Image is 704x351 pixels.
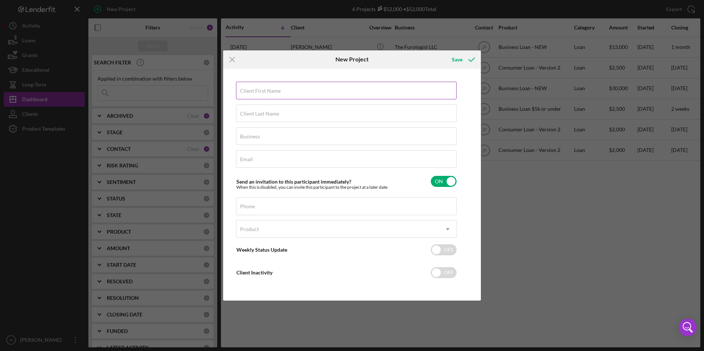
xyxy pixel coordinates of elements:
div: Open Intercom Messenger [679,319,697,336]
label: Client Inactivity [236,269,272,276]
div: Product [240,226,259,232]
label: Weekly Status Update [236,247,287,253]
button: Save [444,52,481,67]
label: Client Last Name [240,111,279,117]
label: Send an invitation to this participant immediately? [236,178,351,185]
label: Client First Name [240,88,281,94]
div: When this is disabled, you can invite this participant to the project at a later date. [236,185,388,190]
label: Email [240,156,253,162]
h6: New Project [335,56,369,63]
label: Business [240,134,260,139]
label: Phone [240,203,255,209]
div: Save [452,52,462,67]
